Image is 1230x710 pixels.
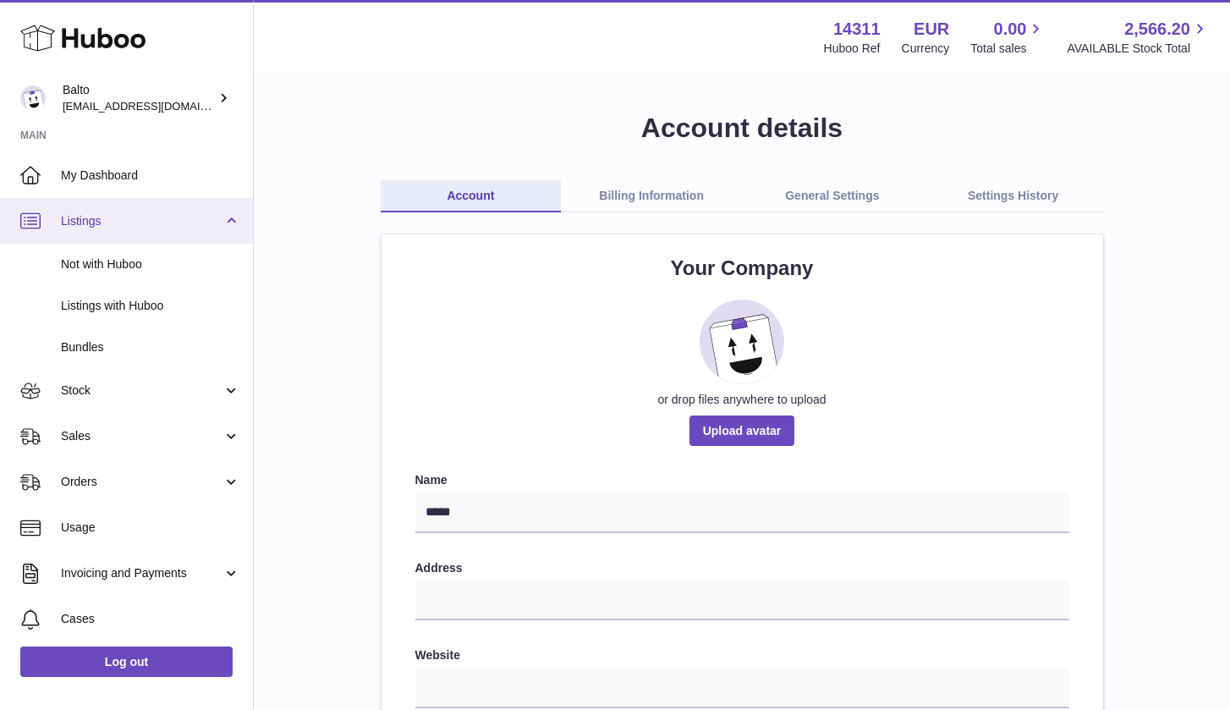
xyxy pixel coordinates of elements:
[63,82,215,114] div: Balto
[700,300,784,384] img: placeholder_image.svg
[61,520,240,536] span: Usage
[61,383,222,399] span: Stock
[20,85,46,111] img: ops@balto.fr
[61,474,222,490] span: Orders
[1067,18,1210,57] a: 2,566.20 AVAILABLE Stock Total
[970,41,1046,57] span: Total sales
[61,428,222,444] span: Sales
[61,213,222,229] span: Listings
[381,180,562,212] a: Account
[923,180,1104,212] a: Settings History
[415,560,1069,576] label: Address
[833,18,881,41] strong: 14311
[20,647,233,677] a: Log out
[561,180,742,212] a: Billing Information
[61,298,240,314] span: Listings with Huboo
[824,41,881,57] div: Huboo Ref
[415,392,1069,408] div: or drop files anywhere to upload
[415,472,1069,488] label: Name
[689,416,795,446] span: Upload avatar
[61,611,240,627] span: Cases
[61,168,240,184] span: My Dashboard
[61,256,240,272] span: Not with Huboo
[902,41,950,57] div: Currency
[61,565,222,581] span: Invoicing and Payments
[994,18,1027,41] span: 0.00
[1067,41,1210,57] span: AVAILABLE Stock Total
[914,18,949,41] strong: EUR
[415,647,1069,663] label: Website
[1124,18,1190,41] span: 2,566.20
[63,99,249,113] span: [EMAIL_ADDRESS][DOMAIN_NAME]
[742,180,923,212] a: General Settings
[61,339,240,355] span: Bundles
[415,255,1069,282] h2: Your Company
[281,110,1203,146] h1: Account details
[970,18,1046,57] a: 0.00 Total sales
